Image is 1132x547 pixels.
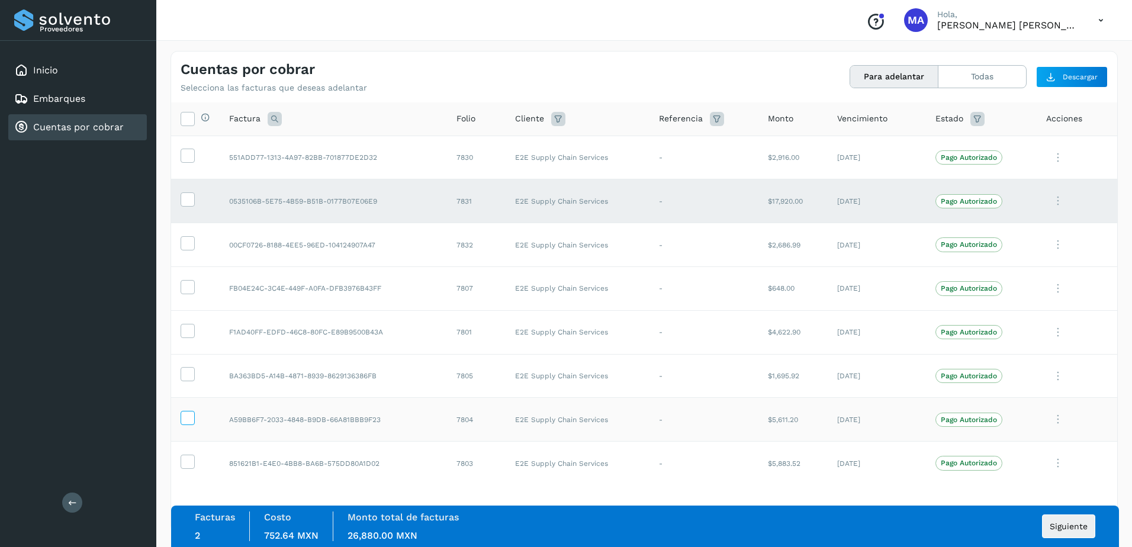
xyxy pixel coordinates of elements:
button: Todas [938,66,1026,88]
td: FB04E24C-3C4E-449F-A0FA-DFB3976B43FF [220,266,447,310]
td: 851621B1-E4E0-4BB8-BA6B-575DD80A1D02 [220,442,447,485]
span: Acciones [1046,112,1082,125]
p: Selecciona las facturas que deseas adelantar [181,83,367,93]
button: Descargar [1036,66,1108,88]
td: [DATE] [828,266,926,310]
span: Descargar [1063,72,1098,82]
td: A59BB6F7-2033-4848-B9DB-66A81BBB9F23 [220,398,447,442]
span: Monto [768,112,793,125]
span: Factura [229,112,261,125]
td: 7804 [447,398,505,442]
td: [DATE] [828,310,926,354]
td: E2E Supply Chain Services [506,354,650,398]
div: Cuentas por cobrar [8,114,147,140]
h4: Cuentas por cobrar [181,61,315,78]
td: 7807 [447,266,505,310]
td: $1,695.92 [758,354,828,398]
td: 0535106B-5E75-4B59-B51B-0177B07E06E9 [220,179,447,223]
a: Embarques [33,93,85,104]
td: 7803 [447,442,505,485]
div: Inicio [8,57,147,83]
td: 7801 [447,310,505,354]
td: [DATE] [828,398,926,442]
label: Facturas [195,511,235,523]
td: 551ADD77-1313-4A97-82BB-701877DE2D32 [220,136,447,179]
td: [DATE] [828,354,926,398]
td: F1AD40FF-EDFD-46C8-80FC-E89B9500B43A [220,310,447,354]
td: E2E Supply Chain Services [506,136,650,179]
td: E2E Supply Chain Services [506,442,650,485]
span: 26,880.00 MXN [348,530,417,541]
td: E2E Supply Chain Services [506,179,650,223]
td: - [649,223,758,267]
p: Pago Autorizado [941,416,997,424]
td: $2,686.99 [758,223,828,267]
td: $5,883.52 [758,442,828,485]
td: 00CF0726-8188-4EE5-96ED-104124907A47 [220,223,447,267]
td: [DATE] [828,223,926,267]
td: E2E Supply Chain Services [506,310,650,354]
td: 7831 [447,179,505,223]
td: E2E Supply Chain Services [506,223,650,267]
button: Para adelantar [850,66,938,88]
div: Embarques [8,86,147,112]
p: Hola, [937,9,1079,20]
td: 7830 [447,136,505,179]
p: Pago Autorizado [941,197,997,205]
td: [DATE] [828,179,926,223]
td: - [649,136,758,179]
span: Folio [456,112,475,125]
td: E2E Supply Chain Services [506,266,650,310]
span: Vencimiento [837,112,887,125]
span: Siguiente [1050,522,1088,530]
p: Proveedores [40,25,142,33]
p: Pago Autorizado [941,240,997,249]
td: E2E Supply Chain Services [506,398,650,442]
td: BA363BD5-A14B-4871-8939-8629136386FB [220,354,447,398]
button: Siguiente [1042,514,1095,538]
td: - [649,310,758,354]
label: Monto total de facturas [348,511,459,523]
span: Cliente [515,112,544,125]
td: [DATE] [828,442,926,485]
td: $5,611.20 [758,398,828,442]
p: Pago Autorizado [941,372,997,380]
label: Costo [264,511,291,523]
span: 2 [195,530,200,541]
td: - [649,442,758,485]
p: Pago Autorizado [941,459,997,467]
td: 7832 [447,223,505,267]
td: [DATE] [828,136,926,179]
td: 7805 [447,354,505,398]
td: - [649,179,758,223]
a: Inicio [33,65,58,76]
td: - [649,266,758,310]
td: $2,916.00 [758,136,828,179]
td: $17,920.00 [758,179,828,223]
p: Pago Autorizado [941,328,997,336]
span: Estado [935,112,963,125]
p: Pago Autorizado [941,153,997,162]
span: 752.64 MXN [264,530,319,541]
p: Pago Autorizado [941,284,997,292]
td: - [649,398,758,442]
td: $648.00 [758,266,828,310]
a: Cuentas por cobrar [33,121,124,133]
span: Referencia [659,112,703,125]
p: MIGUEL ANGEL HERRERA BATRES [937,20,1079,31]
td: $4,622.90 [758,310,828,354]
td: - [649,354,758,398]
